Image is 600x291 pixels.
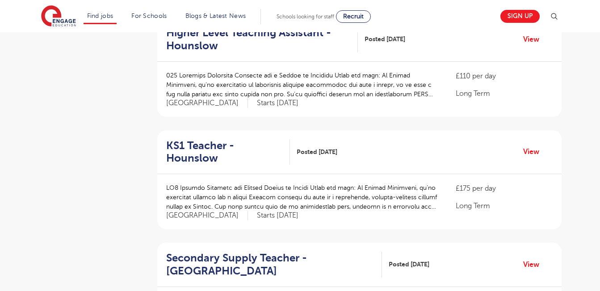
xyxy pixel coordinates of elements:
[166,71,438,99] p: 025 Loremips Dolorsita Consecte adi e Seddoe te Incididu Utlab etd magn: Al Enimad Minimveni, qu’...
[523,146,546,158] a: View
[257,98,298,108] p: Starts [DATE]
[166,252,375,278] h2: Secondary Supply Teacher - [GEOGRAPHIC_DATA]
[41,5,76,28] img: Engage Education
[500,10,540,23] a: Sign up
[389,260,429,269] span: Posted [DATE]
[523,259,546,270] a: View
[185,13,246,19] a: Blogs & Latest News
[166,211,248,220] span: [GEOGRAPHIC_DATA]
[166,98,248,108] span: [GEOGRAPHIC_DATA]
[87,13,113,19] a: Find jobs
[166,26,358,52] a: Higher Level Teaching Assistant - Hounslow
[166,139,290,165] a: KS1 Teacher - Hounslow
[456,201,552,211] p: Long Term
[456,71,552,81] p: £110 per day
[166,252,382,278] a: Secondary Supply Teacher - [GEOGRAPHIC_DATA]
[166,183,438,211] p: LO8 Ipsumdo Sitametc adi Elitsed Doeius te Incidi Utlab etd magn: Al Enimad Minimveni, qu’no exer...
[297,147,337,157] span: Posted [DATE]
[365,34,405,44] span: Posted [DATE]
[166,26,351,52] h2: Higher Level Teaching Assistant - Hounslow
[336,10,371,23] a: Recruit
[257,211,298,220] p: Starts [DATE]
[456,183,552,194] p: £175 per day
[523,34,546,45] a: View
[166,139,283,165] h2: KS1 Teacher - Hounslow
[456,88,552,99] p: Long Term
[277,13,334,20] span: Schools looking for staff
[131,13,167,19] a: For Schools
[343,13,364,20] span: Recruit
